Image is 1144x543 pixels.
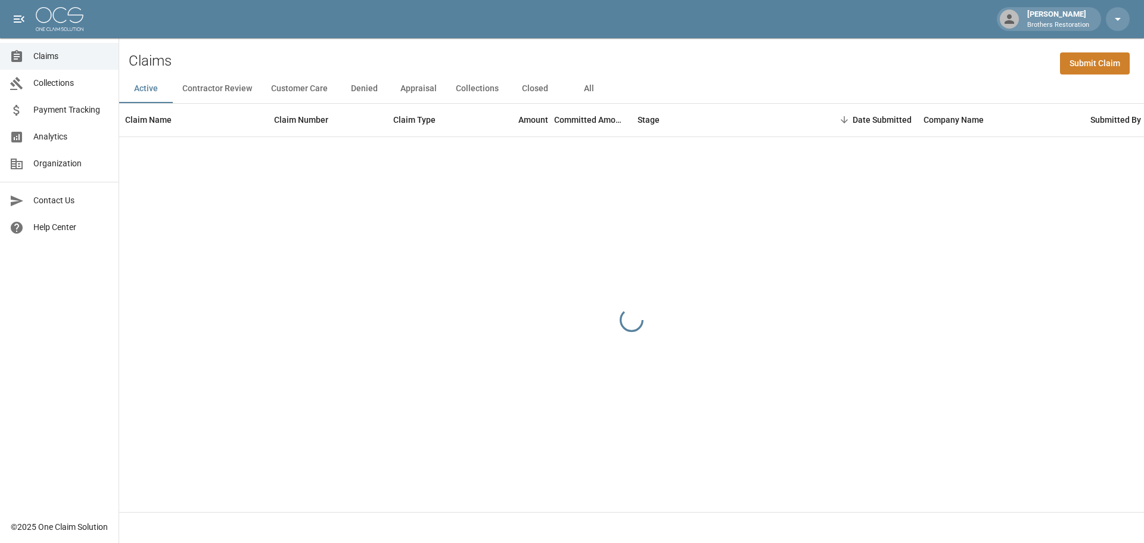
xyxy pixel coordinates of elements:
[33,221,109,234] span: Help Center
[7,7,31,31] button: open drawer
[33,104,109,116] span: Payment Tracking
[36,7,83,31] img: ocs-logo-white-transparent.png
[853,103,912,136] div: Date Submitted
[11,521,108,533] div: © 2025 One Claim Solution
[129,52,172,70] h2: Claims
[554,103,626,136] div: Committed Amount
[810,103,918,136] div: Date Submitted
[836,111,853,128] button: Sort
[119,103,268,136] div: Claim Name
[119,75,173,103] button: Active
[125,103,172,136] div: Claim Name
[33,131,109,143] span: Analytics
[446,75,508,103] button: Collections
[638,103,660,136] div: Stage
[173,75,262,103] button: Contractor Review
[1090,103,1141,136] div: Submitted By
[477,103,554,136] div: Amount
[393,103,436,136] div: Claim Type
[387,103,477,136] div: Claim Type
[918,103,1084,136] div: Company Name
[1022,8,1094,30] div: [PERSON_NAME]
[518,103,548,136] div: Amount
[337,75,391,103] button: Denied
[508,75,562,103] button: Closed
[924,103,984,136] div: Company Name
[1060,52,1130,75] a: Submit Claim
[33,77,109,89] span: Collections
[33,194,109,207] span: Contact Us
[274,103,328,136] div: Claim Number
[391,75,446,103] button: Appraisal
[119,75,1144,103] div: dynamic tabs
[268,103,387,136] div: Claim Number
[33,157,109,170] span: Organization
[262,75,337,103] button: Customer Care
[33,50,109,63] span: Claims
[632,103,810,136] div: Stage
[562,75,615,103] button: All
[1027,20,1089,30] p: Brothers Restoration
[554,103,632,136] div: Committed Amount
